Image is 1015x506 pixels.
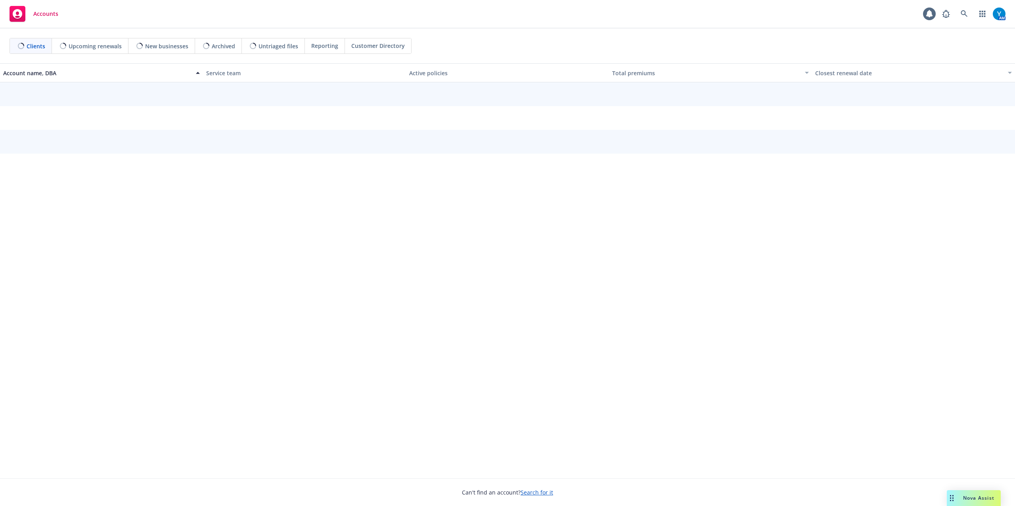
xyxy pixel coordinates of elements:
[27,42,45,50] span: Clients
[963,495,994,501] span: Nova Assist
[815,69,1003,77] div: Closest renewal date
[612,69,800,77] div: Total premiums
[203,63,406,82] button: Service team
[33,11,58,17] span: Accounts
[956,6,972,22] a: Search
[406,63,609,82] button: Active policies
[462,488,553,496] span: Can't find an account?
[609,63,812,82] button: Total premiums
[812,63,1015,82] button: Closest renewal date
[947,490,957,506] div: Drag to move
[521,489,553,496] a: Search for it
[947,490,1001,506] button: Nova Assist
[259,42,298,50] span: Untriaged files
[212,42,235,50] span: Archived
[409,69,606,77] div: Active policies
[145,42,188,50] span: New businesses
[6,3,61,25] a: Accounts
[993,8,1005,20] img: photo
[311,42,338,50] span: Reporting
[69,42,122,50] span: Upcoming renewals
[351,42,405,50] span: Customer Directory
[206,69,403,77] div: Service team
[938,6,954,22] a: Report a Bug
[3,69,191,77] div: Account name, DBA
[975,6,990,22] a: Switch app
